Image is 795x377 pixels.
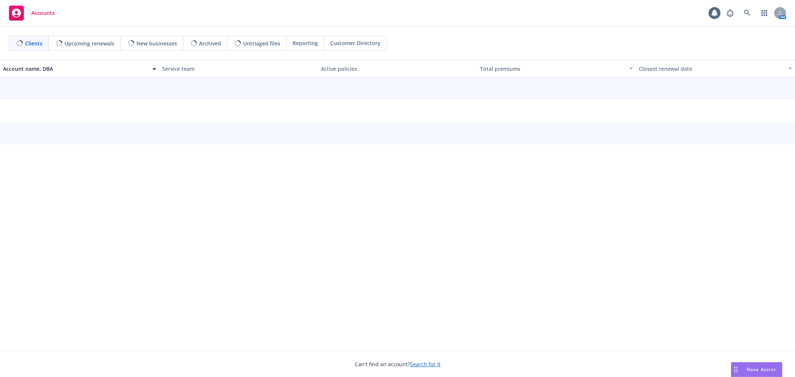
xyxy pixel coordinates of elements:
a: Search for it [410,361,441,368]
a: Switch app [757,6,772,20]
div: Total premiums [480,65,625,73]
div: Drag to move [731,362,741,377]
a: Search [740,6,755,20]
span: Clients [25,39,42,47]
span: New businesses [136,39,177,47]
span: Can't find an account? [355,360,441,368]
button: Service team [159,60,318,77]
span: Accounts [31,10,55,16]
a: Accounts [6,3,58,23]
button: Total premiums [477,60,636,77]
span: Upcoming renewals [64,39,114,47]
a: Report a Bug [723,6,738,20]
span: Archived [199,39,221,47]
button: Nova Assist [731,362,782,377]
span: Nova Assist [747,366,776,373]
div: Active policies [321,65,474,73]
div: Service team [162,65,315,73]
span: Untriaged files [243,39,280,47]
span: Reporting [293,39,318,47]
button: Active policies [318,60,477,77]
button: Closest renewal date [636,60,795,77]
span: Customer Directory [330,39,381,47]
div: Account name, DBA [3,65,148,73]
div: Closest renewal date [639,65,784,73]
